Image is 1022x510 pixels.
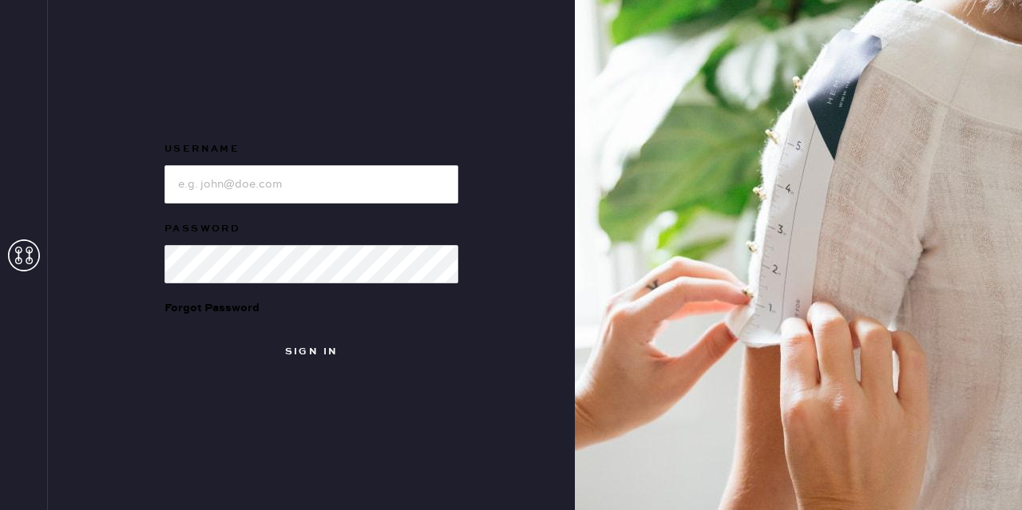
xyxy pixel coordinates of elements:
label: Username [164,140,458,159]
div: Forgot Password [164,299,259,317]
button: Sign in [164,333,458,371]
input: e.g. john@doe.com [164,165,458,204]
label: Password [164,219,458,239]
a: Forgot Password [164,283,259,333]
